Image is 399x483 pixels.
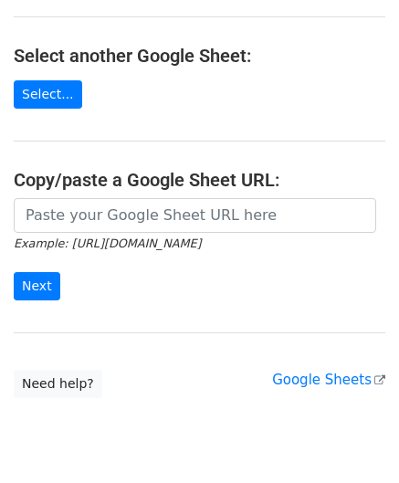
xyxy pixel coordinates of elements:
[14,370,102,398] a: Need help?
[272,372,385,388] a: Google Sheets
[14,198,376,233] input: Paste your Google Sheet URL here
[14,236,201,250] small: Example: [URL][DOMAIN_NAME]
[14,272,60,300] input: Next
[14,80,82,109] a: Select...
[308,395,399,483] iframe: Chat Widget
[14,169,385,191] h4: Copy/paste a Google Sheet URL:
[14,45,385,67] h4: Select another Google Sheet:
